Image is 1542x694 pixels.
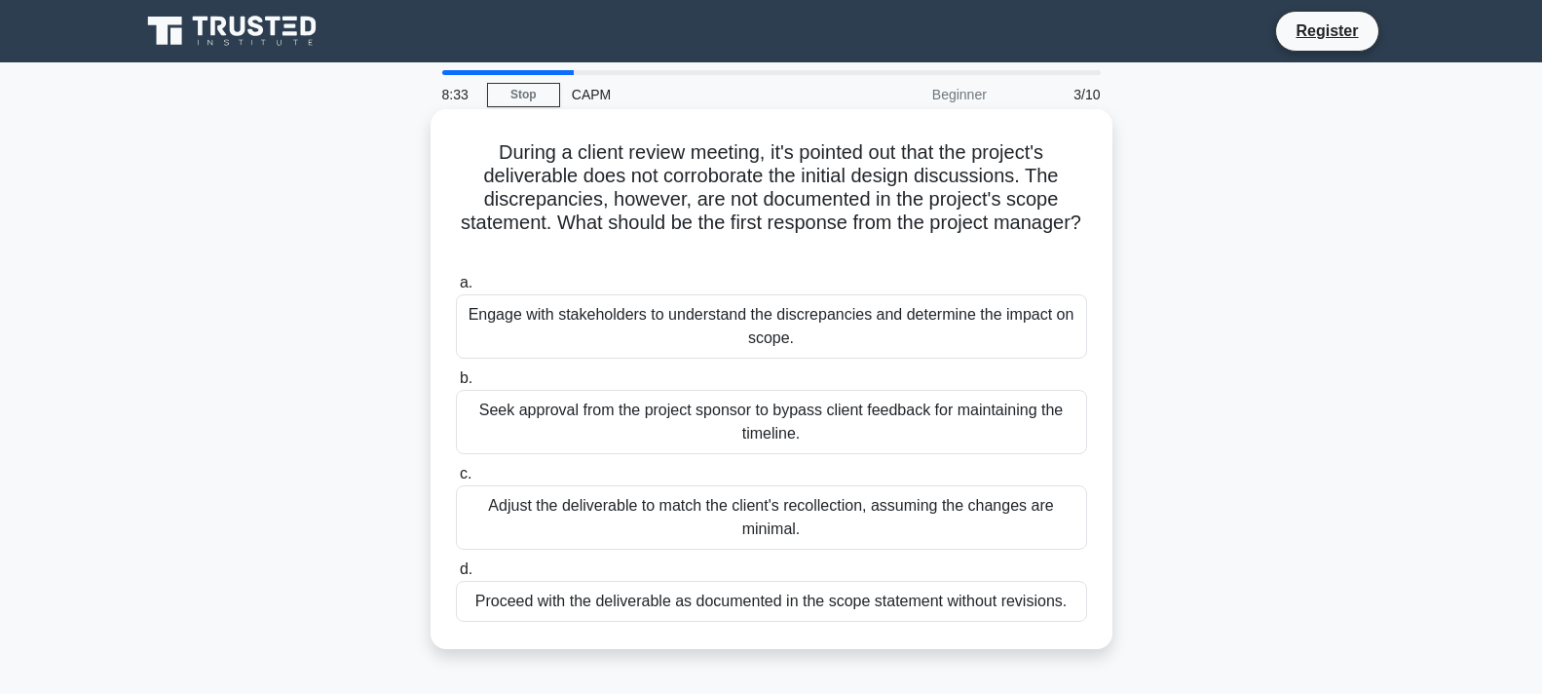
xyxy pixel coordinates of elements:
[1284,19,1370,43] a: Register
[454,140,1089,259] h5: During a client review meeting, it's pointed out that the project's deliverable does not corrobor...
[456,294,1087,359] div: Engage with stakeholders to understand the discrepancies and determine the impact on scope.
[460,560,472,577] span: d.
[460,274,472,290] span: a.
[998,75,1112,114] div: 3/10
[456,581,1087,622] div: Proceed with the deliverable as documented in the scope statement without revisions.
[460,465,471,482] span: c.
[431,75,487,114] div: 8:33
[456,390,1087,454] div: Seek approval from the project sponsor to bypass client feedback for maintaining the timeline.
[828,75,998,114] div: Beginner
[460,369,472,386] span: b.
[487,83,560,107] a: Stop
[456,485,1087,550] div: Adjust the deliverable to match the client's recollection, assuming the changes are minimal.
[560,75,828,114] div: CAPM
